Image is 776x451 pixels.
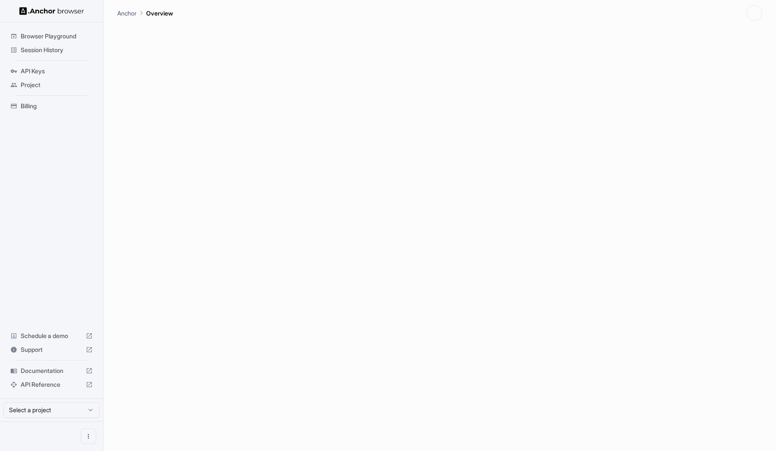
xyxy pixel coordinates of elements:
[21,81,93,89] span: Project
[21,366,82,375] span: Documentation
[146,9,173,18] p: Overview
[7,329,96,343] div: Schedule a demo
[117,8,173,18] nav: breadcrumb
[7,64,96,78] div: API Keys
[21,380,82,389] span: API Reference
[7,343,96,357] div: Support
[21,102,93,110] span: Billing
[7,378,96,391] div: API Reference
[21,345,82,354] span: Support
[81,429,96,444] button: Open menu
[7,364,96,378] div: Documentation
[21,32,93,41] span: Browser Playground
[7,99,96,113] div: Billing
[7,29,96,43] div: Browser Playground
[21,46,93,54] span: Session History
[7,78,96,92] div: Project
[21,332,82,340] span: Schedule a demo
[21,67,93,75] span: API Keys
[7,43,96,57] div: Session History
[19,7,84,15] img: Anchor Logo
[117,9,137,18] p: Anchor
